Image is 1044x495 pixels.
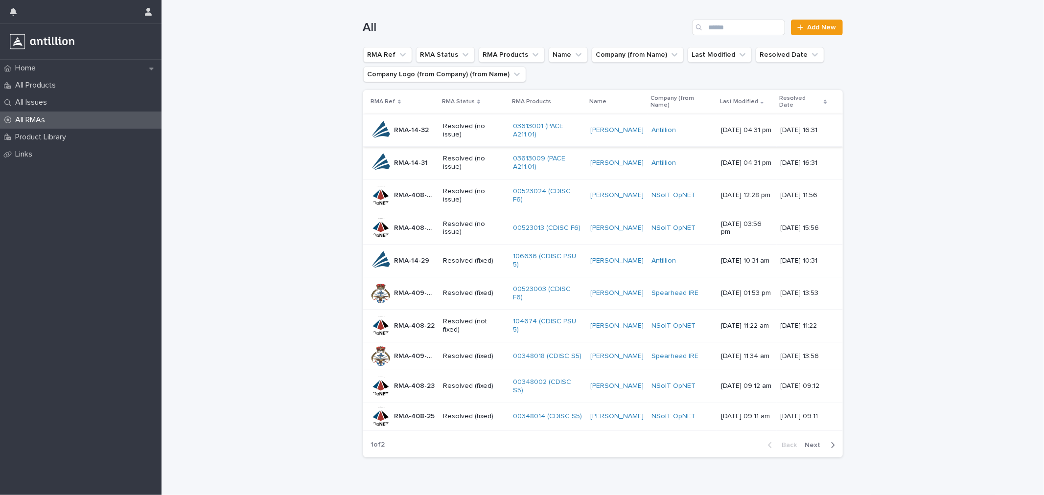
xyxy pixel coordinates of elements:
a: [PERSON_NAME] [590,191,644,200]
p: Resolved (no issue) [443,122,505,139]
p: [DATE] 11:22 am [721,322,772,330]
p: RMA-408-28 [394,222,437,232]
a: Spearhead IRE [651,289,698,297]
p: Name [589,96,606,107]
img: r3a3Z93SSpeN6cOOTyqw [8,32,76,51]
a: NSoIT OpNET [651,412,696,421]
button: Name [549,47,588,63]
a: [PERSON_NAME] [590,352,644,360]
p: [DATE] 11:56 [781,191,827,200]
p: Resolved (no issue) [443,187,505,204]
a: [PERSON_NAME] [590,224,644,232]
p: Resolved (fixed) [443,382,505,390]
p: All Products [11,81,64,90]
p: RMA-409-27 [394,287,437,297]
p: RMA Ref [371,96,395,107]
button: Back [760,441,801,450]
p: RMA-408-23 [394,380,437,390]
p: Home [11,64,44,73]
p: [DATE] 09:11 [781,412,827,421]
a: Antillion [651,126,676,135]
a: NSoIT OpNET [651,382,696,390]
tr: RMA-408-28RMA-408-28 Resolved (no issue)00523013 (CDISC F6) [PERSON_NAME] NSoIT OpNET [DATE] 03:5... [363,212,843,245]
a: NSoIT OpNET [651,322,696,330]
p: Resolved (fixed) [443,352,505,360]
button: RMA Ref [363,47,412,63]
a: NSoIT OpNET [651,224,696,232]
a: Antillion [651,257,676,265]
p: [DATE] 09:11 am [721,412,772,421]
p: [DATE] 03:56 pm [721,220,772,237]
p: RMA-14-31 [394,157,430,167]
button: Next [801,441,843,450]
p: RMA-408-30 [394,189,437,200]
a: 00523013 (CDISC F6) [513,224,580,232]
a: Antillion [651,159,676,167]
p: [DATE] 04:31 pm [721,126,772,135]
button: RMA Products [479,47,545,63]
a: 00523003 (CDISC F6) [513,285,582,302]
p: RMA-14-32 [394,124,431,135]
a: Spearhead IRE [651,352,698,360]
tr: RMA-408-30RMA-408-30 Resolved (no issue)00523024 (CDISC F6) [PERSON_NAME] NSoIT OpNET [DATE] 12:2... [363,179,843,212]
a: 00348018 (CDISC S5) [513,352,581,360]
p: Resolved (not fixed) [443,317,505,334]
p: Product Library [11,133,74,142]
button: Last Modified [688,47,752,63]
button: Company Logo (from Company) (from Name) [363,67,526,82]
p: RMA Products [512,96,551,107]
a: 00348014 (CDISC S5) [513,412,582,421]
p: [DATE] 01:53 pm [721,289,772,297]
a: 03613009 (PACE A211.01) [513,155,582,171]
a: [PERSON_NAME] [590,322,644,330]
p: RMA-408-25 [394,410,437,421]
tr: RMA-409-26RMA-409-26 Resolved (fixed)00348018 (CDISC S5) [PERSON_NAME] Spearhead IRE [DATE] 11:34... [363,342,843,370]
p: Resolved (no issue) [443,220,505,237]
button: RMA Status [416,47,475,63]
span: Next [805,442,827,449]
p: [DATE] 09:12 [781,382,827,390]
p: RMA Status [442,96,475,107]
p: [DATE] 10:31 am [721,257,772,265]
p: [DATE] 10:31 [781,257,827,265]
p: Resolved (fixed) [443,257,505,265]
p: [DATE] 16:31 [781,159,827,167]
p: [DATE] 13:56 [781,352,827,360]
button: Company (from Name) [592,47,684,63]
p: RMA-14-29 [394,255,432,265]
a: NSoIT OpNET [651,191,696,200]
tr: RMA-14-32RMA-14-32 Resolved (no issue)03613001 (PACE A211.01) [PERSON_NAME] Antillion [DATE] 04:3... [363,114,843,147]
a: [PERSON_NAME] [590,126,644,135]
a: 00523024 (CDISC F6) [513,187,582,204]
a: Add New [791,20,842,35]
p: 1 of 2 [363,433,393,457]
tr: RMA-408-25RMA-408-25 Resolved (fixed)00348014 (CDISC S5) [PERSON_NAME] NSoIT OpNET [DATE] 09:11 a... [363,403,843,430]
a: 104674 (CDISC PSU 5) [513,317,582,334]
p: [DATE] 15:56 [781,224,827,232]
p: RMA-408-22 [394,320,437,330]
a: [PERSON_NAME] [590,257,644,265]
p: RMA-409-26 [394,350,437,360]
p: [DATE] 04:31 pm [721,159,772,167]
a: 03613001 (PACE A211.01) [513,122,582,139]
p: [DATE] 13:53 [781,289,827,297]
p: Resolved (fixed) [443,289,505,297]
tr: RMA-408-23RMA-408-23 Resolved (fixed)00348002 (CDISC S5) [PERSON_NAME] NSoIT OpNET [DATE] 09:12 a... [363,370,843,403]
tr: RMA-14-29RMA-14-29 Resolved (fixed)106636 (CDISC PSU 5) [PERSON_NAME] Antillion [DATE] 10:31 am[D... [363,245,843,277]
span: Back [776,442,797,449]
p: Company (from Name) [650,93,714,111]
button: Resolved Date [756,47,824,63]
p: [DATE] 11:34 am [721,352,772,360]
p: Resolved (no issue) [443,155,505,171]
a: [PERSON_NAME] [590,289,644,297]
tr: RMA-408-22RMA-408-22 Resolved (not fixed)104674 (CDISC PSU 5) [PERSON_NAME] NSoIT OpNET [DATE] 11... [363,310,843,342]
p: [DATE] 16:31 [781,126,827,135]
input: Search [692,20,785,35]
p: All Issues [11,98,55,107]
h1: All [363,21,689,35]
a: 00348002 (CDISC S5) [513,378,582,395]
p: Resolved (fixed) [443,412,505,421]
p: [DATE] 11:22 [781,322,827,330]
tr: RMA-409-27RMA-409-27 Resolved (fixed)00523003 (CDISC F6) [PERSON_NAME] Spearhead IRE [DATE] 01:53... [363,277,843,310]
